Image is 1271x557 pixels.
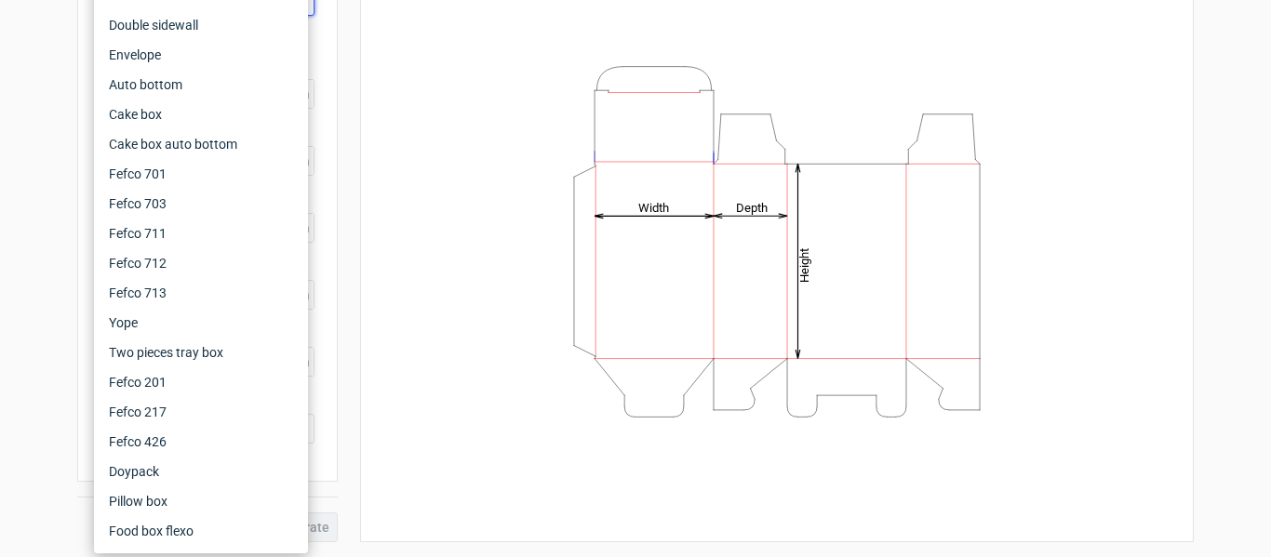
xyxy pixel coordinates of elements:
tspan: Width [638,200,669,214]
div: Envelope [101,40,301,70]
div: Fefco 701 [101,159,301,189]
div: Doypack [101,457,301,486]
div: Cake box auto bottom [101,129,301,159]
div: Food box flexo [101,516,301,546]
div: Two pieces tray box [101,338,301,367]
div: Pillow box [101,486,301,516]
div: Fefco 426 [101,427,301,457]
div: Double sidewall [101,10,301,40]
div: Auto bottom [101,70,301,99]
div: Yope [101,308,301,338]
div: Fefco 217 [101,397,301,427]
div: Fefco 712 [101,248,301,278]
div: Cake box [101,99,301,129]
tspan: Height [797,247,811,282]
tspan: Depth [736,200,768,214]
div: Fefco 713 [101,278,301,308]
div: Fefco 703 [101,189,301,219]
div: Fefco 711 [101,219,301,248]
div: Fefco 201 [101,367,301,397]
